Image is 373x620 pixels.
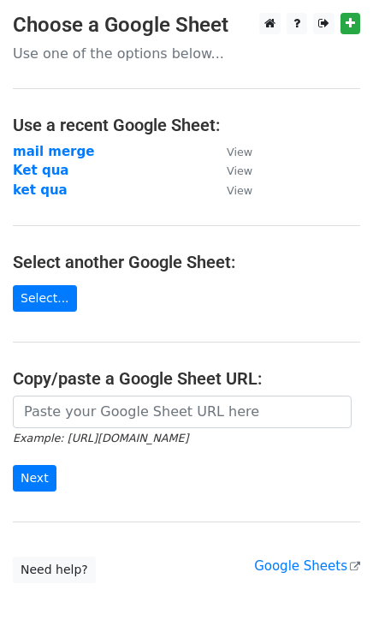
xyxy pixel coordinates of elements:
[210,182,252,198] a: View
[13,163,68,178] a: Ket qua
[254,558,360,574] a: Google Sheets
[13,368,360,389] h4: Copy/paste a Google Sheet URL:
[13,182,68,198] a: ket qua
[227,164,252,177] small: View
[227,146,252,158] small: View
[210,163,252,178] a: View
[13,252,360,272] h4: Select another Google Sheet:
[13,144,94,159] a: mail merge
[13,285,77,312] a: Select...
[227,184,252,197] small: View
[13,396,352,428] input: Paste your Google Sheet URL here
[13,115,360,135] h4: Use a recent Google Sheet:
[13,465,56,492] input: Next
[13,45,360,63] p: Use one of the options below...
[210,144,252,159] a: View
[13,557,96,583] a: Need help?
[13,432,188,444] small: Example: [URL][DOMAIN_NAME]
[13,13,360,38] h3: Choose a Google Sheet
[287,538,373,620] iframe: Chat Widget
